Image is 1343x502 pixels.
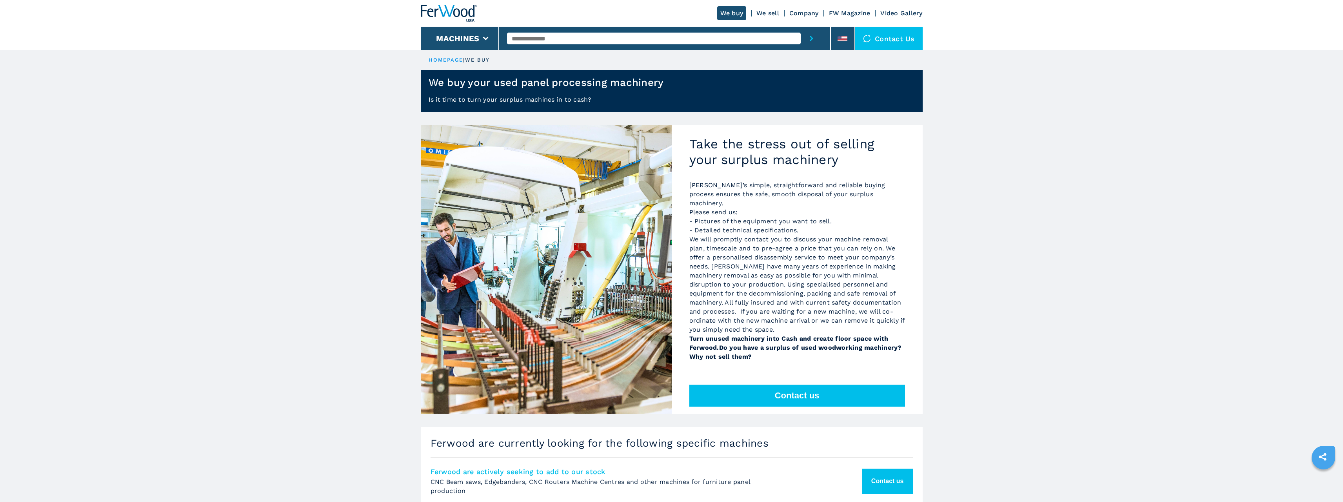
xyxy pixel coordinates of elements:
[421,95,923,112] p: Is it time to turn your surplus machines in to cash?
[689,335,889,351] strong: Turn unused machinery into Cash and create floor space with Ferwood.
[862,469,913,494] button: Contact us
[880,9,922,17] a: Video Gallery
[855,27,923,50] div: Contact us
[689,344,902,360] strong: Do you have a surplus of used woodworking machinery? Why not sell them?
[421,125,672,414] img: Take the stress out of selling your surplus machinery
[689,181,905,361] p: [PERSON_NAME]’s simple, straightforward and reliable buying process ensures the safe, smooth disp...
[689,385,905,407] button: Contact us
[429,76,664,89] h1: We buy your used panel processing machinery
[431,478,779,495] p: CNC Beam saws, Edgebanders, CNC Routers Machine Centres and other machines for furniture panel pr...
[829,9,870,17] a: FW Magazine
[465,57,490,64] p: we buy
[436,34,479,43] button: Machines
[756,9,779,17] a: We sell
[1313,447,1332,467] a: sharethis
[689,136,905,167] h2: Take the stress out of selling your surplus machinery
[431,467,866,476] h4: Ferwood are actively seeking to add to our stock
[717,6,747,20] a: We buy
[789,9,819,17] a: Company
[421,5,477,22] img: Ferwood
[463,57,465,63] span: |
[431,437,913,449] h3: Ferwood are currently looking for the following specific machines
[801,27,822,50] button: submit-button
[429,57,463,63] a: HOMEPAGE
[863,35,871,42] img: Contact us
